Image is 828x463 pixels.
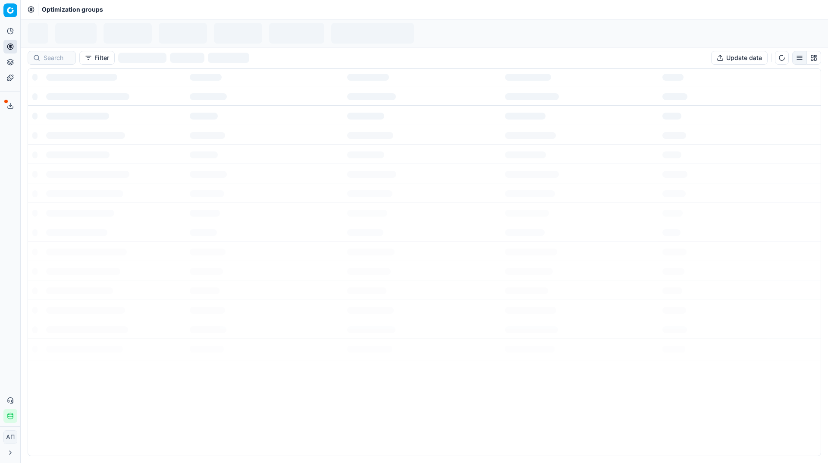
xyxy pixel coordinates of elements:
span: Optimization groups [42,5,103,14]
span: АП [4,431,17,444]
button: Filter [79,51,115,65]
input: Search [44,54,70,62]
button: Update data [711,51,768,65]
button: АП [3,430,17,444]
nav: breadcrumb [42,5,103,14]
